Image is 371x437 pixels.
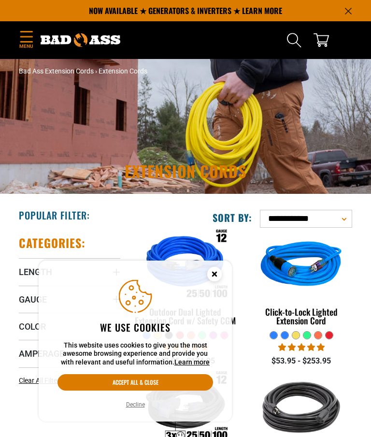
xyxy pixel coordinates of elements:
img: Outdoor Dual Lighted Extension Cord w/ Safety CGM [134,220,237,312]
a: Clear All Filters [19,376,67,386]
img: blue [250,220,353,312]
a: Outdoor Dual Lighted Extension Cord w/ Safety CGM Outdoor Dual Lighted Extension Cord w/ Safety CGM [135,235,236,331]
img: Bad Ass Extension Cords [41,33,120,47]
summary: Search [286,32,302,48]
summary: Gauge [19,286,120,313]
span: Length [19,266,52,277]
button: Accept all & close [57,374,213,391]
aside: Cookie Consent [39,261,232,422]
summary: Amperage [19,340,120,367]
a: Bad Ass Extension Cords [19,67,94,75]
span: Amperage [19,348,64,359]
span: Clear All Filters [19,377,63,384]
span: 4.87 stars [278,343,325,352]
summary: Menu [19,29,33,52]
span: › [95,67,97,75]
span: Extension Cords [99,67,147,75]
div: Click-to-Lock Lighted Extension Cord [251,307,352,325]
div: $53.95 - $253.95 [251,355,352,367]
a: Learn more [174,358,210,366]
span: Color [19,321,46,332]
h2: Popular Filter: [19,209,90,221]
nav: breadcrumbs [19,66,352,76]
h2: Categories: [19,235,86,250]
button: Decline [123,400,148,409]
a: blue Click-to-Lock Lighted Extension Cord [251,235,352,331]
summary: Color [19,313,120,340]
span: Menu [19,43,33,50]
h2: We use cookies [57,321,213,334]
span: Gauge [19,294,47,305]
summary: Length [19,258,120,285]
h1: Extension Cords [19,163,352,179]
p: This website uses cookies to give you the most awesome browsing experience and provide you with r... [57,341,213,367]
label: Sort by: [213,211,252,224]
